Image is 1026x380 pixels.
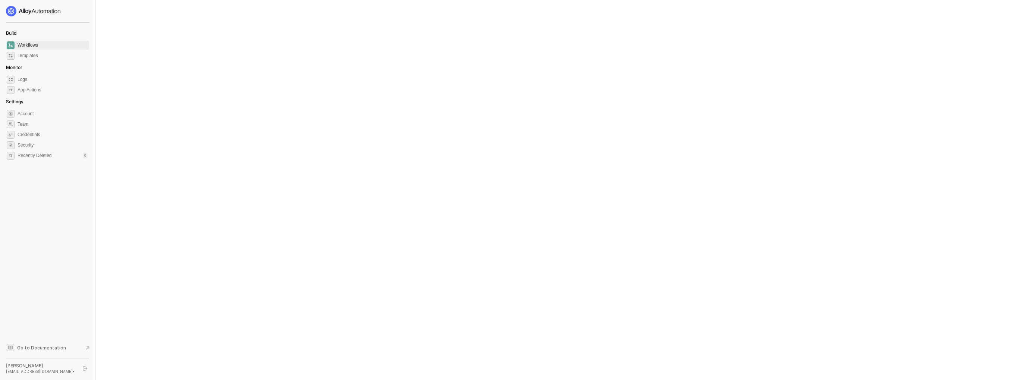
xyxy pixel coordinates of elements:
span: Monitor [6,65,22,70]
a: logo [6,6,89,16]
span: documentation [7,344,14,351]
span: icon-logs [7,76,15,84]
span: Logs [18,75,88,84]
span: settings [7,110,15,118]
span: security [7,141,15,149]
span: Build [6,30,16,36]
span: Go to Documentation [17,345,66,351]
span: Templates [18,51,88,60]
span: Workflows [18,41,88,50]
span: Settings [6,99,23,104]
div: [PERSON_NAME] [6,363,76,369]
span: Recently Deleted [18,153,51,159]
img: logo [6,6,61,16]
span: team [7,120,15,128]
span: Security [18,141,88,150]
a: Knowledge Base [6,343,89,352]
div: App Actions [18,87,41,93]
span: icon-app-actions [7,86,15,94]
span: document-arrow [84,344,91,352]
div: [EMAIL_ADDRESS][DOMAIN_NAME] • [6,369,76,374]
span: marketplace [7,52,15,60]
span: Credentials [18,130,88,139]
span: credentials [7,131,15,139]
div: 0 [83,153,88,158]
span: dashboard [7,41,15,49]
span: Team [18,120,88,129]
span: logout [83,366,87,371]
span: Account [18,109,88,118]
span: settings [7,152,15,160]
